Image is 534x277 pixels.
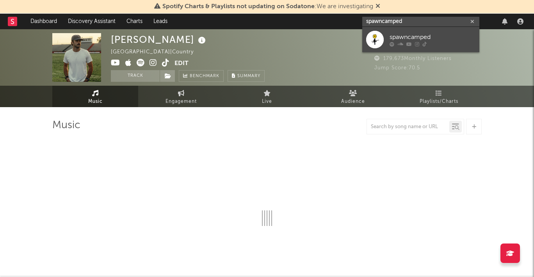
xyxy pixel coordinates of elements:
[111,33,208,46] div: [PERSON_NAME]
[262,97,272,106] span: Live
[111,70,160,82] button: Track
[62,14,121,29] a: Discovery Assistant
[390,32,475,42] div: spawncamped
[362,27,479,52] a: spawncamped
[374,56,452,61] span: 179,673 Monthly Listeners
[362,17,479,26] input: Search for artists
[179,70,224,82] a: Benchmark
[396,86,482,107] a: Playlists/Charts
[367,124,449,130] input: Search by song name or URL
[138,86,224,107] a: Engagement
[190,72,219,81] span: Benchmark
[174,59,189,69] button: Edit
[111,48,203,57] div: [GEOGRAPHIC_DATA] | Country
[374,65,420,71] span: Jump Score: 70.5
[376,4,380,10] span: Dismiss
[121,14,148,29] a: Charts
[341,97,365,106] span: Audience
[310,86,396,107] a: Audience
[237,74,260,78] span: Summary
[228,70,265,82] button: Summary
[52,86,138,107] a: Music
[88,97,103,106] span: Music
[420,97,458,106] span: Playlists/Charts
[166,97,197,106] span: Engagement
[162,4,315,10] span: Spotify Charts & Playlists not updating on Sodatone
[25,14,62,29] a: Dashboard
[224,86,310,107] a: Live
[148,14,173,29] a: Leads
[162,4,373,10] span: : We are investigating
